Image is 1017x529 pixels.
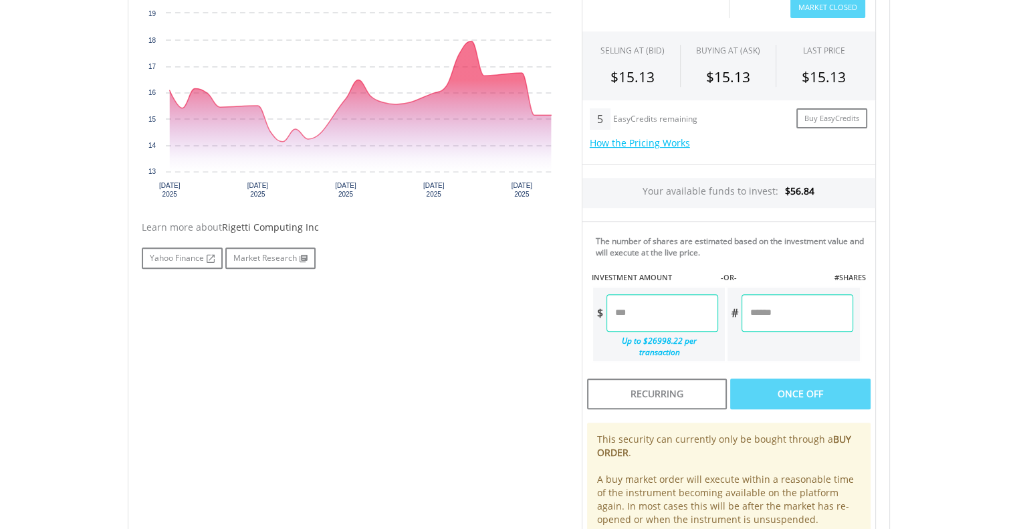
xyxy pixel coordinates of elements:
div: Once Off [730,379,870,409]
span: $15.13 [610,68,655,86]
div: EasyCredits remaining [613,114,697,126]
a: Yahoo Finance [142,247,223,269]
text: 14 [148,142,156,149]
b: BUY ORDER [597,433,851,459]
span: $56.84 [785,185,814,197]
text: [DATE] 2025 [158,182,180,198]
text: 17 [148,63,156,70]
div: Learn more about [142,221,562,234]
a: Market Research [225,247,316,269]
text: 13 [148,168,156,175]
a: How the Pricing Works [590,136,690,149]
text: 15 [148,116,156,123]
label: INVESTMENT AMOUNT [592,272,672,283]
a: Buy EasyCredits [796,108,867,129]
text: [DATE] 2025 [247,182,268,198]
div: $ [593,294,606,332]
text: [DATE] 2025 [335,182,356,198]
div: The number of shares are estimated based on the investment value and will execute at the live price. [596,235,870,258]
span: $15.13 [802,68,846,86]
span: Rigetti Computing Inc [222,221,319,233]
div: Recurring [587,379,727,409]
label: #SHARES [834,272,865,283]
span: BUYING AT (ASK) [696,45,760,56]
div: SELLING AT (BID) [600,45,665,56]
span: $15.13 [706,68,750,86]
div: # [727,294,742,332]
div: Up to $26998.22 per transaction [593,332,719,361]
div: 5 [590,108,610,130]
text: 16 [148,89,156,96]
text: 18 [148,37,156,44]
div: LAST PRICE [803,45,845,56]
text: 19 [148,10,156,17]
label: -OR- [720,272,736,283]
svg: Interactive chart [142,7,562,207]
div: Your available funds to invest: [582,178,875,208]
text: [DATE] 2025 [511,182,532,198]
text: [DATE] 2025 [423,182,444,198]
div: Chart. Highcharts interactive chart. [142,7,562,207]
